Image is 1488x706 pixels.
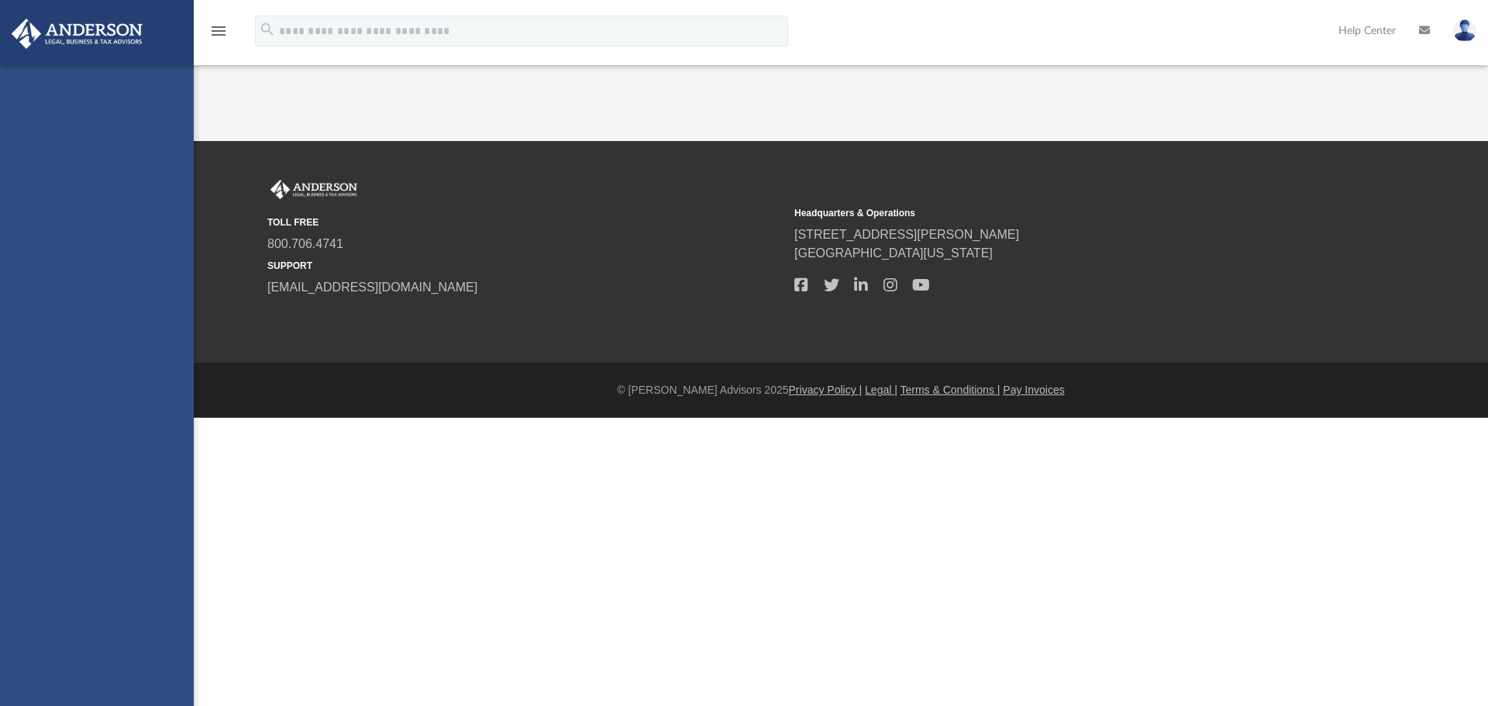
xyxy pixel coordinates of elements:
img: User Pic [1453,19,1476,42]
a: [GEOGRAPHIC_DATA][US_STATE] [794,246,993,260]
a: menu [209,29,228,40]
img: Anderson Advisors Platinum Portal [267,180,360,200]
a: [STREET_ADDRESS][PERSON_NAME] [794,228,1019,241]
i: menu [209,22,228,40]
a: 800.706.4741 [267,237,343,250]
div: © [PERSON_NAME] Advisors 2025 [194,382,1488,398]
a: Legal | [865,384,897,396]
small: SUPPORT [267,259,784,273]
small: Headquarters & Operations [794,206,1311,220]
img: Anderson Advisors Platinum Portal [7,19,147,49]
a: Privacy Policy | [789,384,863,396]
a: Terms & Conditions | [901,384,1001,396]
a: Pay Invoices [1003,384,1064,396]
i: search [259,21,276,38]
small: TOLL FREE [267,215,784,229]
a: [EMAIL_ADDRESS][DOMAIN_NAME] [267,281,477,294]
